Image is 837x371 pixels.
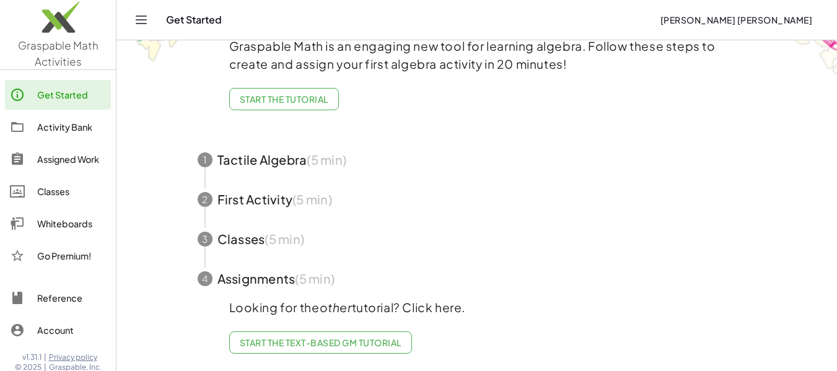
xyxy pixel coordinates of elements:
a: Start the Text-based GM Tutorial [229,331,412,354]
a: Whiteboards [5,209,111,238]
button: Start the Tutorial [229,88,339,110]
div: Whiteboards [37,216,106,231]
div: Go Premium! [37,248,106,263]
div: 3 [198,232,213,247]
span: | [44,352,46,362]
span: v1.31.1 [22,352,42,362]
a: Activity Bank [5,112,111,142]
button: 4Assignments(5 min) [183,259,771,299]
button: 2First Activity(5 min) [183,180,771,219]
a: Assigned Work [5,144,111,174]
span: Start the Text-based GM Tutorial [240,337,401,348]
div: Classes [37,184,106,199]
p: Looking for the tutorial? Click here. [229,299,725,316]
button: [PERSON_NAME] [PERSON_NAME] [650,9,822,31]
div: Activity Bank [37,120,106,134]
div: Get Started [37,87,106,102]
button: 3Classes(5 min) [183,219,771,259]
button: Toggle navigation [131,10,151,30]
a: Account [5,315,111,345]
a: Get Started [5,80,111,110]
div: 1 [198,152,213,167]
div: Reference [37,290,106,305]
div: 2 [198,192,213,207]
span: Start the Tutorial [240,94,328,105]
div: 4 [198,271,213,286]
a: Classes [5,177,111,206]
span: [PERSON_NAME] [PERSON_NAME] [660,14,812,25]
a: Reference [5,283,111,313]
button: 1Tactile Algebra(5 min) [183,140,771,180]
span: Graspable Math Activities [18,38,99,68]
a: Privacy policy [49,352,102,362]
em: other [320,300,352,315]
div: Account [37,323,106,338]
div: Assigned Work [37,152,106,167]
p: Graspable Math is an engaging new tool for learning algebra. Follow these steps to create and ass... [229,37,725,73]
